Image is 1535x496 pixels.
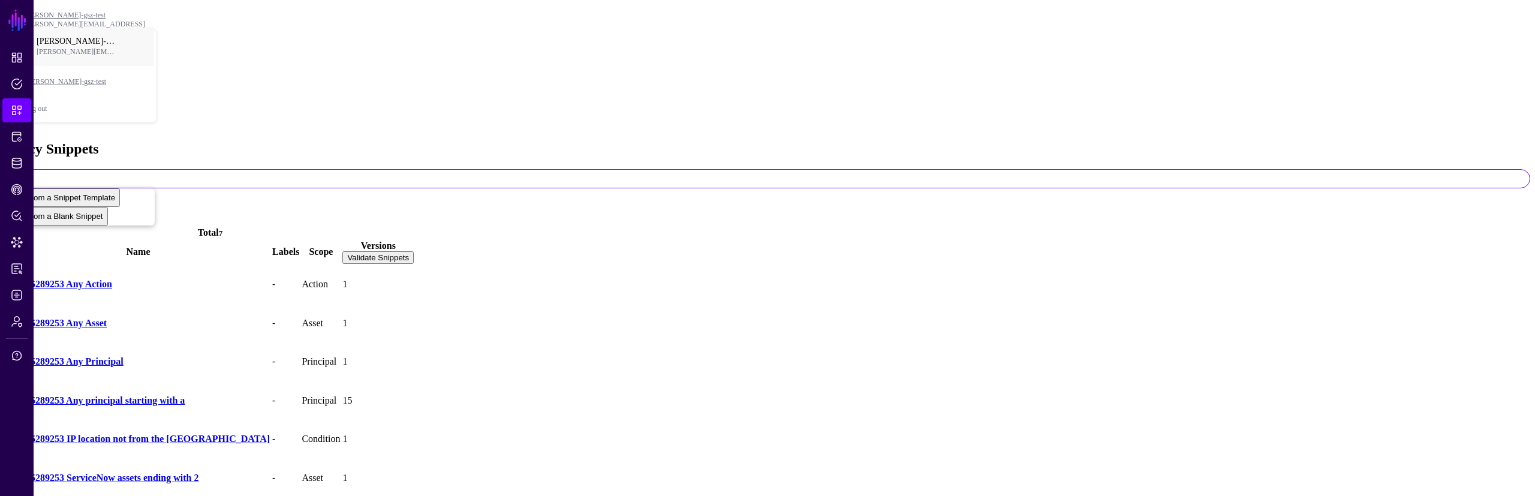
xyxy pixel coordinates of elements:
[342,473,414,483] div: 1
[11,157,23,169] span: Identity Data Fabric
[219,229,223,238] small: 7
[272,343,300,381] td: -
[2,257,31,281] a: Reports
[7,356,124,366] a: 142585289253 Any Principal
[302,247,340,257] div: Scope
[272,381,300,419] td: -
[342,241,414,251] div: Versions
[10,212,103,221] span: Start from a Blank Snippet
[301,343,341,381] td: Principal
[7,395,185,405] a: 142585289253 Any principal starting with a
[2,309,31,333] a: Admin
[2,98,31,122] a: Snippets
[37,47,118,56] span: [PERSON_NAME][EMAIL_ADDRESS]
[11,210,23,222] span: Policy Lens
[2,151,31,175] a: Identity Data Fabric
[2,230,31,254] a: Data Lens
[272,247,299,257] div: Labels
[7,7,28,34] a: SGNL
[11,131,23,143] span: Protected Systems
[24,20,157,29] div: [PERSON_NAME][EMAIL_ADDRESS]
[11,263,23,275] span: Reports
[342,279,414,290] div: 1
[11,184,23,196] span: CAEP Hub
[24,11,106,19] a: [PERSON_NAME]-gsz-test
[301,266,341,303] td: Action
[11,78,23,90] span: Policies
[11,350,23,362] span: Support
[5,207,108,226] button: Start from a Blank Snippet
[342,395,414,406] div: 15
[198,227,219,238] strong: Total
[301,381,341,419] td: Principal
[7,473,198,483] a: 142585289253 ServiceNow assets ending with 2
[5,188,120,207] button: Start from a Snippet Template
[272,420,300,458] td: -
[7,434,270,444] a: 142585289253 IP location not from the [GEOGRAPHIC_DATA]
[301,420,341,458] td: Condition
[342,318,414,329] div: 1
[11,104,23,116] span: Snippets
[342,356,414,367] div: 1
[2,204,31,228] a: Policy Lens
[11,236,23,248] span: Data Lens
[2,283,31,307] a: Logs
[10,193,115,202] span: Start from a Snippet Template
[37,37,118,46] span: [PERSON_NAME]-gsz-test
[7,279,112,289] a: 142585289253 Any Action
[342,434,414,444] div: 1
[2,46,31,70] a: Dashboard
[25,104,156,113] div: Log out
[5,141,1530,157] h2: Policy Snippets
[7,247,270,257] div: Name
[2,125,31,149] a: Protected Systems
[272,304,300,342] td: -
[11,52,23,64] span: Dashboard
[11,315,23,327] span: Admin
[342,251,414,264] button: Validate Snippets
[272,266,300,303] td: -
[25,77,121,86] span: [PERSON_NAME]-gsz-test
[7,318,107,328] a: 142585289253 Any Asset
[301,304,341,342] td: Asset
[2,178,31,202] a: CAEP Hub
[25,62,156,101] a: [PERSON_NAME]-gsz-test
[2,72,31,96] a: Policies
[11,289,23,301] span: Logs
